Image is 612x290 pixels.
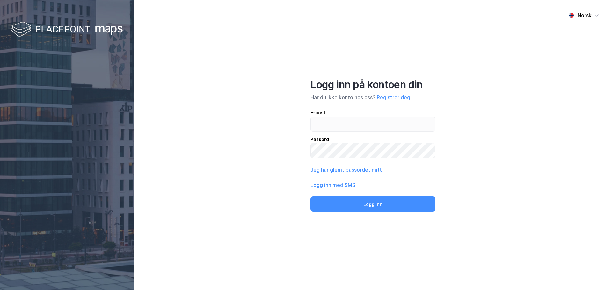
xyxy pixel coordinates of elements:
div: E-post [310,109,435,117]
button: Logg inn med SMS [310,181,355,189]
button: Logg inn [310,196,435,212]
button: Jeg har glemt passordet mitt [310,166,382,173]
img: logo-white.f07954bde2210d2a523dddb988cd2aa7.svg [11,20,123,39]
button: Registrer deg [377,94,410,101]
div: Logg inn på kontoen din [310,78,435,91]
div: Passord [310,136,435,143]
div: Norsk [578,11,592,19]
div: Har du ikke konto hos oss? [310,94,435,101]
